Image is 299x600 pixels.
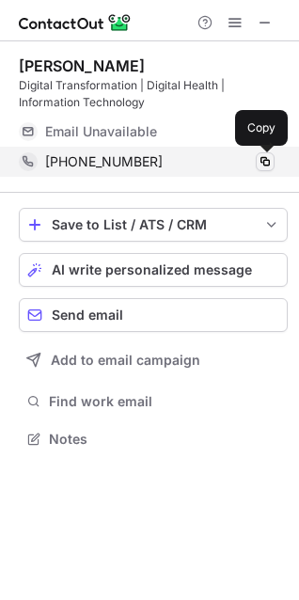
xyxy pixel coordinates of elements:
span: Email Unavailable [45,123,157,140]
span: Notes [49,431,280,448]
button: save-profile-one-click [19,208,288,242]
button: Find work email [19,388,288,415]
span: AI write personalized message [52,262,252,277]
button: AI write personalized message [19,253,288,287]
button: Add to email campaign [19,343,288,377]
button: Notes [19,426,288,452]
button: Send email [19,298,288,332]
span: [PHONE_NUMBER] [45,153,163,170]
div: [PERSON_NAME] [19,56,145,75]
span: Add to email campaign [51,353,200,368]
span: Send email [52,308,123,323]
span: Find work email [49,393,280,410]
div: Digital Transformation | Digital Health | Information Technology [19,77,288,111]
div: Save to List / ATS / CRM [52,217,255,232]
img: ContactOut v5.3.10 [19,11,132,34]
